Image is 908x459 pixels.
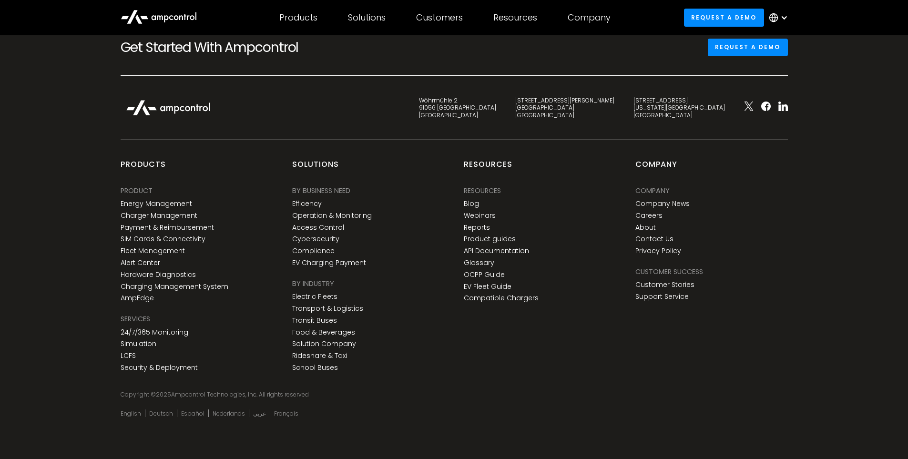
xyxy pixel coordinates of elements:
div: products [121,159,166,177]
a: Compatible Chargers [464,294,539,302]
div: Copyright © Ampcontrol Technologies, Inc. All rights reserved [121,391,788,398]
div: PRODUCT [121,185,153,196]
a: Solution Company [292,340,356,348]
a: Request a demo [684,9,764,26]
a: 24/7/365 Monitoring [121,328,188,337]
a: AmpEdge [121,294,154,302]
a: Simulation [121,340,156,348]
a: Cybersecurity [292,235,339,243]
a: Access Control [292,224,344,232]
div: Company [568,12,611,23]
a: EV Charging Payment [292,259,366,267]
a: OCPP Guide [464,271,505,279]
a: Product guides [464,235,516,243]
a: Transit Buses [292,316,337,325]
div: BY BUSINESS NEED [292,185,350,196]
a: Food & Beverages [292,328,355,337]
a: Customer Stories [635,281,694,289]
div: Resources [493,12,537,23]
img: Ampcontrol Logo [121,95,216,121]
div: Company [635,159,677,177]
a: SIM Cards & Connectivity [121,235,205,243]
a: Fleet Management [121,247,185,255]
div: Customers [416,12,463,23]
h2: Get Started With Ampcontrol [121,40,330,56]
a: Request a demo [708,39,788,56]
a: Payment & Reimbursement [121,224,214,232]
a: Glossary [464,259,494,267]
a: Support Service [635,293,689,301]
span: 2025 [156,390,171,398]
a: Operation & Monitoring [292,212,372,220]
div: Customer success [635,266,703,277]
a: English [121,410,141,418]
a: Reports [464,224,490,232]
a: Security & Deployment [121,364,198,372]
a: Alert Center [121,259,160,267]
div: Products [279,12,317,23]
a: Charger Management [121,212,197,220]
a: Electric Fleets [292,293,337,301]
a: Energy Management [121,200,192,208]
a: Charging Management System [121,283,228,291]
a: Company News [635,200,690,208]
div: BY INDUSTRY [292,278,334,289]
a: Compliance [292,247,335,255]
div: [STREET_ADDRESS][PERSON_NAME] [GEOGRAPHIC_DATA] [GEOGRAPHIC_DATA] [515,97,614,119]
a: EV Fleet Guide [464,283,511,291]
div: Solutions [348,12,386,23]
a: Rideshare & Taxi [292,352,347,360]
a: Privacy Policy [635,247,681,255]
a: عربي [253,410,266,418]
a: School Buses [292,364,338,372]
a: Webinars [464,212,496,220]
a: Français [274,410,298,418]
a: About [635,224,656,232]
a: Deutsch [149,410,173,418]
div: Resources [464,185,501,196]
a: Español [181,410,204,418]
a: Contact Us [635,235,673,243]
div: Resources [464,159,512,177]
a: Nederlands [213,410,245,418]
a: Careers [635,212,663,220]
a: Hardware Diagnostics [121,271,196,279]
a: API Documentation [464,247,529,255]
div: Solutions [292,159,339,177]
div: [STREET_ADDRESS] [US_STATE][GEOGRAPHIC_DATA] [GEOGRAPHIC_DATA] [633,97,725,119]
a: LCFS [121,352,136,360]
div: Company [635,185,670,196]
a: Transport & Logistics [292,305,363,313]
div: Wöhrmühle 2 91056 [GEOGRAPHIC_DATA] [GEOGRAPHIC_DATA] [419,97,496,119]
a: Efficency [292,200,322,208]
a: Blog [464,200,479,208]
div: SERVICES [121,314,150,324]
